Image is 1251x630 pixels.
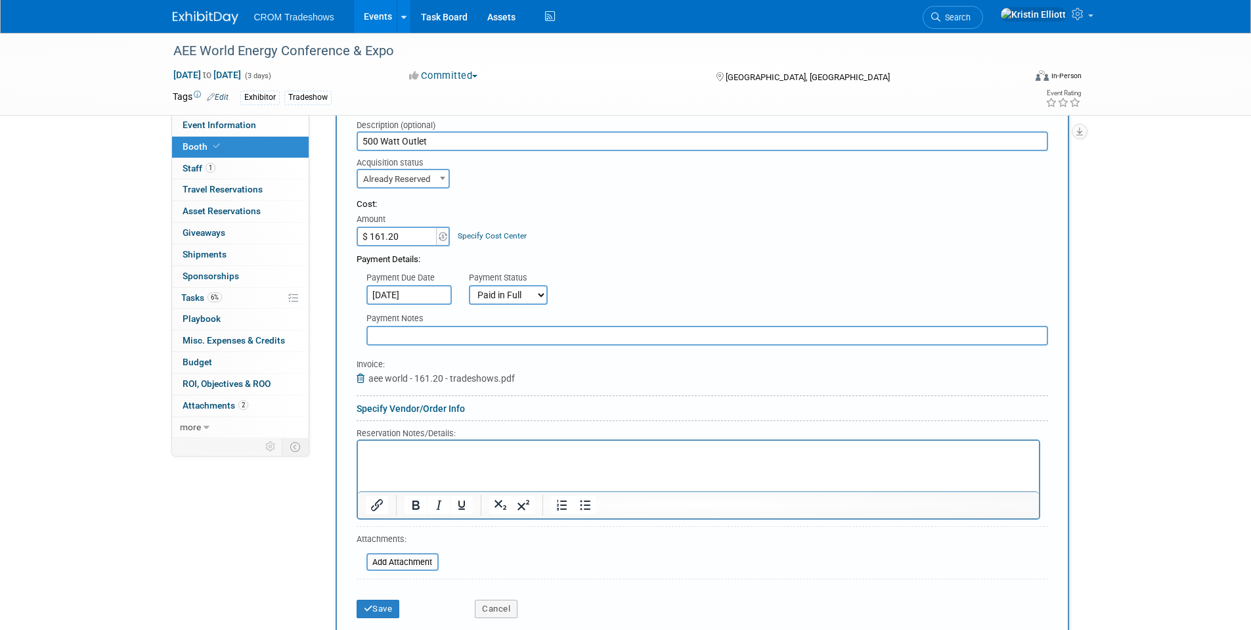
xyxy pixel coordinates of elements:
span: 2 [238,400,248,410]
div: Reservation Notes/Details: [357,426,1040,439]
button: Numbered list [551,496,573,514]
i: Booth reservation complete [213,143,220,150]
span: Event Information [183,120,256,130]
button: Save [357,600,400,618]
span: Shipments [183,249,227,259]
a: Specify Vendor/Order Info [357,403,465,414]
button: Superscript [512,496,535,514]
span: 6% [208,292,222,302]
a: Remove Attachment [357,373,368,384]
div: Acquisition status [357,151,456,169]
span: Playbook [183,313,221,324]
div: Payment Notes [366,313,1048,326]
a: Misc. Expenses & Credits [172,330,309,351]
button: Underline [450,496,473,514]
span: Sponsorships [183,271,239,281]
span: Asset Reservations [183,206,261,216]
div: Payment Details: [357,246,1048,266]
div: Amount [357,214,452,227]
span: CROM Tradeshows [254,12,334,22]
button: Italic [428,496,450,514]
span: (3 days) [244,72,271,80]
div: Event Format [947,68,1082,88]
span: aee world - 161.20 - tradeshows.pdf [368,373,515,384]
div: Event Rating [1045,90,1081,97]
a: Sponsorships [172,266,309,287]
span: Already Reserved [357,169,450,189]
a: Event Information [172,115,309,136]
button: Bold [405,496,427,514]
div: Tradeshow [284,91,332,104]
iframe: Rich Text Area [358,441,1039,491]
span: Tasks [181,292,222,303]
a: Staff1 [172,158,309,179]
span: to [201,70,213,80]
div: Cost: [357,198,1048,211]
span: Giveaways [183,227,225,238]
span: Attachments [183,400,248,411]
button: Cancel [475,600,517,618]
a: Booth [172,137,309,158]
a: ROI, Objectives & ROO [172,374,309,395]
a: Travel Reservations [172,179,309,200]
span: Already Reserved [358,170,449,189]
div: AEE World Energy Conference & Expo [169,39,1005,63]
a: Attachments2 [172,395,309,416]
span: 1 [206,163,215,173]
span: more [180,422,201,432]
a: Search [923,6,983,29]
a: Budget [172,352,309,373]
span: Travel Reservations [183,184,263,194]
img: ExhibitDay [173,11,238,24]
div: Description (optional) [357,114,1048,131]
button: Committed [405,69,483,83]
div: Payment Status [469,272,557,285]
a: Tasks6% [172,288,309,309]
span: [GEOGRAPHIC_DATA], [GEOGRAPHIC_DATA] [726,72,890,82]
button: Insert/edit link [366,496,388,514]
a: more [172,417,309,438]
a: Asset Reservations [172,201,309,222]
span: Staff [183,163,215,173]
td: Tags [173,90,229,105]
div: Exhibitor [240,91,280,104]
span: Budget [183,357,212,367]
a: Playbook [172,309,309,330]
span: Misc. Expenses & Credits [183,335,285,346]
a: Shipments [172,244,309,265]
img: Format-Inperson.png [1036,70,1049,81]
a: Giveaways [172,223,309,244]
div: In-Person [1051,71,1082,81]
img: Kristin Elliott [1000,7,1066,22]
span: Search [940,12,971,22]
div: Payment Due Date [366,272,449,285]
td: Toggle Event Tabs [282,438,309,455]
span: [DATE] [DATE] [173,69,242,81]
a: Edit [207,93,229,102]
button: Bullet list [574,496,596,514]
span: ROI, Objectives & ROO [183,378,271,389]
td: Personalize Event Tab Strip [259,438,282,455]
div: Invoice: [357,359,515,372]
div: Attachments: [357,533,439,549]
span: Booth [183,141,223,152]
button: Subscript [489,496,512,514]
a: Specify Cost Center [458,231,527,240]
